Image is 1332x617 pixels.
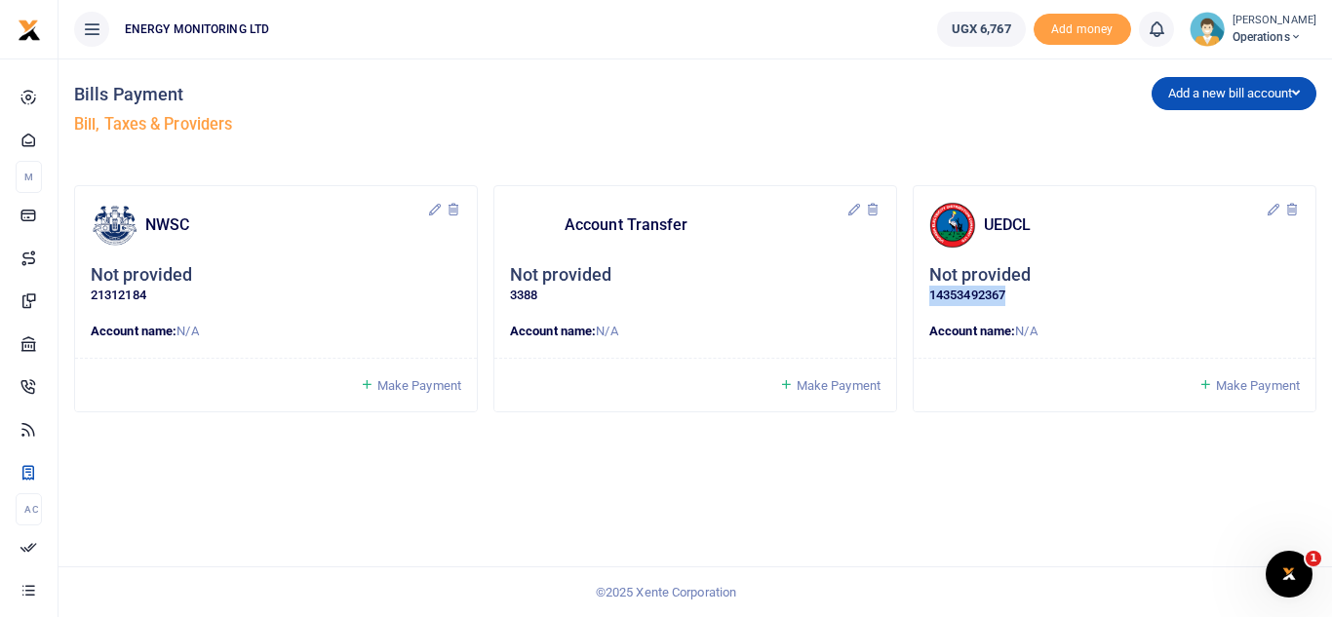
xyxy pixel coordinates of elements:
[1266,551,1312,598] iframe: Intercom live chat
[18,21,41,36] a: logo-small logo-large logo-large
[91,264,461,306] div: Click to update
[929,324,1015,338] strong: Account name:
[952,19,1011,39] span: UGX 6,767
[91,324,176,338] strong: Account name:
[510,264,611,287] h5: Not provided
[596,324,617,338] span: N/A
[1190,12,1316,47] a: profile-user [PERSON_NAME] Operations
[377,378,461,393] span: Make Payment
[16,161,42,193] li: M
[779,374,881,397] a: Make Payment
[360,374,461,397] a: Make Payment
[929,12,1034,47] li: Wallet ballance
[510,264,881,306] div: Click to update
[797,378,881,393] span: Make Payment
[929,264,1031,287] h5: Not provided
[937,12,1026,47] a: UGX 6,767
[1034,14,1131,46] li: Toup your wallet
[16,493,42,525] li: Ac
[565,214,846,236] h4: Account Transfer
[1190,12,1225,47] img: profile-user
[91,264,192,287] h5: Not provided
[1015,324,1037,338] span: N/A
[1034,20,1131,35] a: Add money
[1233,28,1316,46] span: Operations
[929,264,1300,306] div: Click to update
[929,286,1300,306] p: 14353492367
[510,324,596,338] strong: Account name:
[1233,13,1316,29] small: [PERSON_NAME]
[1152,77,1316,110] button: Add a new bill account
[91,286,461,306] p: 21312184
[74,84,687,105] h4: Bills Payment
[1198,374,1300,397] a: Make Payment
[74,115,687,135] h5: Bill, Taxes & Providers
[510,286,881,306] p: 3388
[176,324,198,338] span: N/A
[1306,551,1321,566] span: 1
[117,20,277,38] span: ENERGY MONITORING LTD
[1216,378,1300,393] span: Make Payment
[984,214,1266,236] h4: UEDCL
[18,19,41,42] img: logo-small
[145,214,427,236] h4: NWSC
[1034,14,1131,46] span: Add money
